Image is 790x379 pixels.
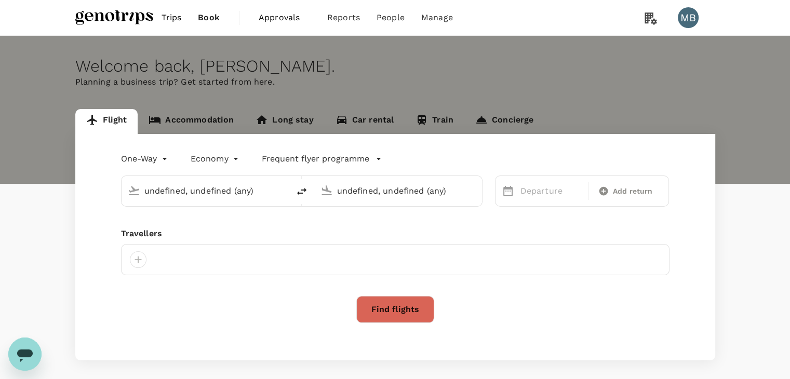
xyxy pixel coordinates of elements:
span: Book [198,11,220,24]
button: Open [282,189,284,192]
input: Depart from [144,183,267,199]
a: Concierge [464,109,544,134]
img: Genotrips - ALL [75,6,153,29]
div: Welcome back , [PERSON_NAME] . [75,57,715,76]
span: Trips [162,11,182,24]
span: Approvals [259,11,311,24]
span: Add return [613,186,653,197]
p: Planning a business trip? Get started from here. [75,76,715,88]
a: Train [405,109,464,134]
button: Find flights [356,296,434,323]
div: MB [678,7,699,28]
span: People [377,11,405,24]
iframe: Button to launch messaging window [8,337,42,371]
div: Travellers [121,227,670,240]
span: Manage [421,11,453,24]
button: delete [289,179,314,204]
button: Frequent flyer programme [262,153,382,165]
span: Reports [327,11,360,24]
input: Going to [337,183,460,199]
div: Economy [191,151,241,167]
div: One-Way [121,151,170,167]
p: Departure [520,185,582,197]
a: Car rental [325,109,405,134]
a: Flight [75,109,138,134]
button: Open [475,189,477,192]
p: Frequent flyer programme [262,153,369,165]
a: Accommodation [138,109,245,134]
a: Long stay [245,109,324,134]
